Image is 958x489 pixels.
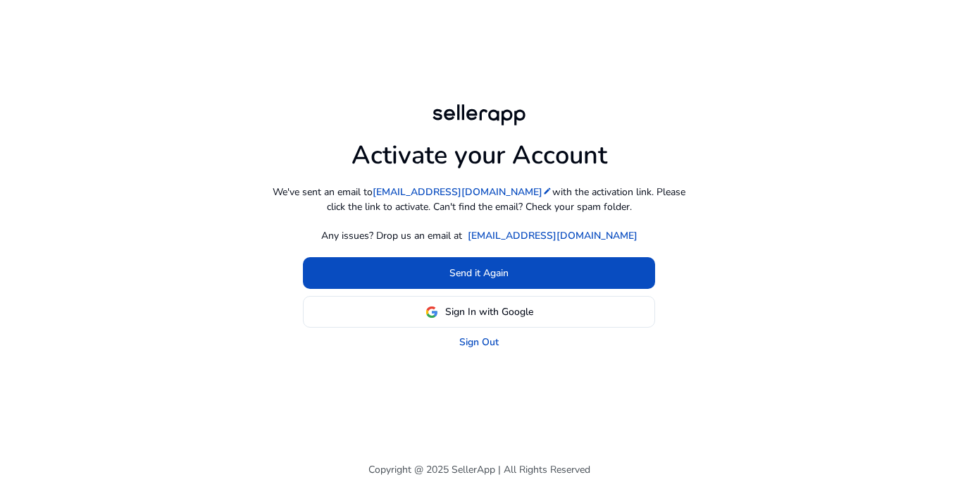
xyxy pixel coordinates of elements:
span: Send it Again [449,266,509,280]
p: Any issues? Drop us an email at [321,228,462,243]
button: Send it Again [303,257,655,289]
img: google-logo.svg [425,306,438,318]
a: [EMAIL_ADDRESS][DOMAIN_NAME] [468,228,637,243]
button: Sign In with Google [303,296,655,328]
h1: Activate your Account [352,129,607,171]
mat-icon: edit [542,186,552,196]
span: Sign In with Google [445,304,533,319]
p: We've sent an email to with the activation link. Please click the link to activate. Can't find th... [268,185,690,214]
a: [EMAIL_ADDRESS][DOMAIN_NAME] [373,185,552,199]
a: Sign Out [459,335,499,349]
